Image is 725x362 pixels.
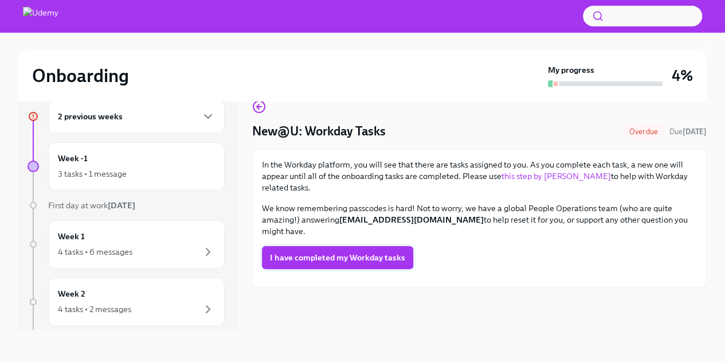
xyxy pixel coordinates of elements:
strong: [DATE] [108,200,135,211]
a: this step by [PERSON_NAME] [501,171,611,181]
h6: Week 2 [58,287,85,300]
a: Week -13 tasks • 1 message [28,142,225,190]
strong: [EMAIL_ADDRESS][DOMAIN_NAME] [339,215,484,225]
strong: My progress [548,64,594,76]
a: First day at work[DATE] [28,200,225,211]
span: I have completed my Workday tasks [270,252,405,263]
strong: [DATE] [683,127,707,136]
h6: Week -1 [58,152,88,165]
a: Week 24 tasks • 2 messages [28,278,225,326]
a: Week 14 tasks • 6 messages [28,220,225,268]
div: 4 tasks • 6 messages [58,246,132,258]
div: 2 previous weeks [48,100,225,133]
span: October 13th, 2025 12:00 [669,126,707,137]
span: Overdue [622,127,665,136]
h4: New@U: Workday Tasks [252,123,386,140]
span: Due [669,127,707,136]
span: First day at work [48,200,135,211]
div: 3 tasks • 1 message [58,168,127,180]
img: Udemy [23,7,58,25]
h6: Week 1 [58,230,85,243]
div: 4 tasks • 2 messages [58,303,131,315]
h3: 4% [672,65,693,86]
button: I have completed my Workday tasks [262,246,413,269]
p: In the Workday platform, you will see that there are tasks assigned to you. As you complete each ... [262,159,697,193]
p: We know remembering passcodes is hard! Not to worry, we have a global People Operations team (who... [262,203,697,237]
h6: 2 previous weeks [58,110,123,123]
h2: Onboarding [32,64,129,87]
